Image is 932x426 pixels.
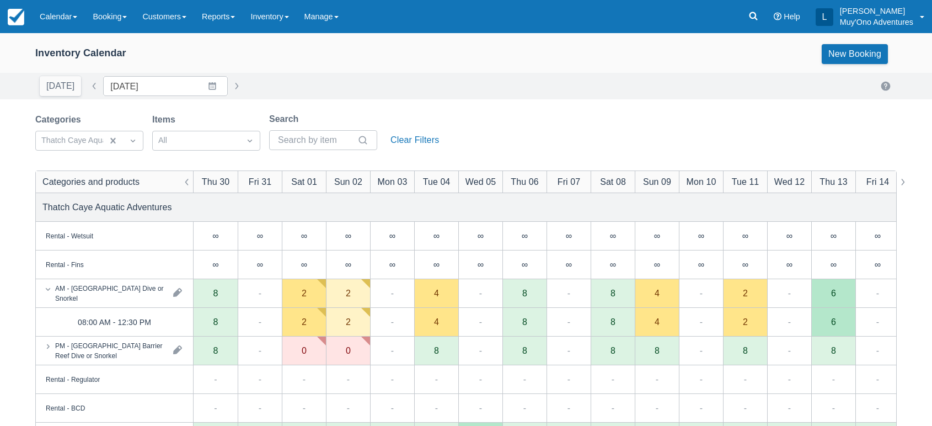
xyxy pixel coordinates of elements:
div: Sun 02 [334,175,362,188]
div: ∞ [723,251,767,279]
div: ∞ [326,251,370,279]
div: - [523,372,526,386]
div: Wed 05 [465,175,496,188]
div: 8 [522,289,527,297]
div: - [479,372,482,386]
div: 2 [302,289,307,297]
div: 2 [723,308,767,337]
div: 8 [502,308,547,337]
div: 8 [522,346,527,355]
div: 8 [610,346,615,355]
div: - [259,286,261,300]
div: - [391,344,394,357]
div: - [391,315,394,328]
div: - [567,286,570,300]
div: 4 [434,317,439,326]
div: - [391,401,394,414]
div: Thu 13 [819,175,847,188]
span: Dropdown icon [127,135,138,146]
div: 4 [655,317,660,326]
label: Categories [35,113,85,126]
div: - [832,372,835,386]
div: Rental - Regulator [46,374,100,384]
div: ∞ [679,222,723,251]
div: ∞ [654,260,660,269]
div: 6 [811,308,855,337]
div: ∞ [831,260,837,269]
div: Sun 09 [643,175,671,188]
div: ∞ [679,251,723,279]
div: - [303,372,306,386]
div: - [876,315,879,328]
div: 2 [326,308,370,337]
div: ∞ [433,231,440,240]
div: - [788,315,791,328]
div: Wed 12 [774,175,805,188]
div: ∞ [767,222,811,251]
div: 08:00 AM - 12:30 PM [78,315,151,328]
div: ∞ [742,260,748,269]
div: - [876,286,879,300]
div: - [259,372,261,386]
div: - [612,372,614,386]
div: Thu 06 [511,175,538,188]
div: ∞ [786,260,792,269]
div: ∞ [238,222,282,251]
div: 4 [414,308,458,337]
div: 2 [302,317,307,326]
div: ∞ [635,251,679,279]
div: ∞ [370,222,414,251]
div: - [656,372,658,386]
div: 8 [522,317,527,326]
span: Help [784,12,800,21]
div: Fri 07 [558,175,580,188]
div: ∞ [786,231,792,240]
div: ∞ [194,222,238,251]
label: Items [152,113,180,126]
div: ∞ [212,231,218,240]
div: ∞ [502,222,547,251]
div: Mon 03 [378,175,408,188]
div: - [788,372,791,386]
div: ∞ [723,222,767,251]
div: ∞ [433,260,440,269]
div: - [523,401,526,414]
div: ∞ [522,260,528,269]
div: - [876,401,879,414]
div: ∞ [389,231,395,240]
div: Tue 04 [423,175,451,188]
div: 8 [610,317,615,326]
div: Sat 01 [291,175,317,188]
div: - [788,286,791,300]
div: - [832,401,835,414]
div: 0 [302,346,307,355]
div: 0 [346,346,351,355]
div: ∞ [414,222,458,251]
div: ∞ [478,231,484,240]
div: Fri 31 [249,175,271,188]
div: ∞ [875,231,881,240]
div: 8 [213,317,218,326]
div: Categories and products [42,175,140,188]
i: Help [774,13,781,20]
div: ∞ [345,260,351,269]
div: 2 [743,289,748,297]
div: ∞ [811,251,855,279]
div: ∞ [635,222,679,251]
div: - [391,372,394,386]
div: 2 [282,308,326,337]
a: New Booking [822,44,888,64]
div: 2 [743,317,748,326]
div: ∞ [610,260,616,269]
div: - [567,372,570,386]
div: ∞ [458,222,502,251]
div: - [700,315,703,328]
div: ∞ [301,231,307,240]
div: ∞ [698,231,704,240]
div: Sat 08 [600,175,626,188]
div: ∞ [591,222,635,251]
div: - [700,344,703,357]
div: ∞ [414,251,458,279]
div: - [391,286,394,300]
div: - [700,401,703,414]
